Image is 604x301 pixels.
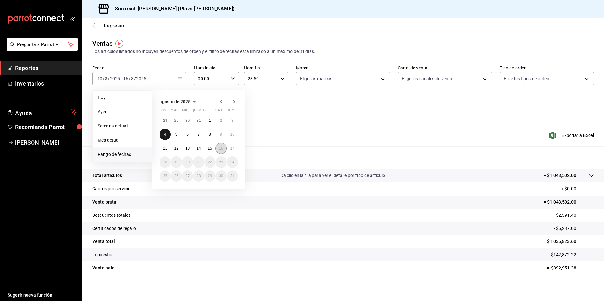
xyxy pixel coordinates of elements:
p: Cargos por servicio [92,186,131,192]
a: Pregunta a Parrot AI [4,46,78,52]
span: / [134,76,136,81]
abbr: 26 de agosto de 2025 [174,174,178,178]
abbr: viernes [204,108,209,115]
abbr: 11 de agosto de 2025 [163,146,167,150]
abbr: 29 de agosto de 2025 [208,174,212,178]
abbr: sábado [215,108,222,115]
span: / [103,76,105,81]
button: 16 de agosto de 2025 [215,143,226,154]
button: 5 de agosto de 2025 [171,129,182,140]
abbr: 23 de agosto de 2025 [219,160,223,164]
span: Hoy [98,94,147,101]
button: 14 de agosto de 2025 [193,143,204,154]
abbr: 3 de agosto de 2025 [231,118,233,123]
abbr: 31 de julio de 2025 [196,118,201,123]
abbr: 30 de julio de 2025 [185,118,190,123]
button: 19 de agosto de 2025 [171,156,182,168]
div: Ventas [92,39,112,48]
button: 8 de agosto de 2025 [204,129,215,140]
button: 11 de agosto de 2025 [160,143,171,154]
abbr: 1 de agosto de 2025 [209,118,211,123]
span: Reportes [15,64,77,72]
abbr: 25 de agosto de 2025 [163,174,167,178]
span: / [129,76,130,81]
abbr: 8 de agosto de 2025 [209,132,211,137]
p: + $1,043,502.00 [544,172,576,179]
p: - $2,391.40 [554,212,594,219]
span: Ayer [98,109,147,115]
p: Certificados de regalo [92,225,136,232]
button: 20 de agosto de 2025 [182,156,193,168]
abbr: 18 de agosto de 2025 [163,160,167,164]
button: 13 de agosto de 2025 [182,143,193,154]
button: 28 de agosto de 2025 [193,170,204,182]
abbr: jueves [193,108,230,115]
button: 21 de agosto de 2025 [193,156,204,168]
abbr: miércoles [182,108,188,115]
p: Venta total [92,238,115,245]
span: Ayuda [15,108,69,116]
abbr: 24 de agosto de 2025 [230,160,234,164]
label: Canal de venta [398,66,492,70]
button: 26 de agosto de 2025 [171,170,182,182]
span: Mes actual [98,137,147,144]
label: Hora fin [244,66,288,70]
abbr: 28 de julio de 2025 [163,118,167,123]
button: 30 de julio de 2025 [182,115,193,126]
abbr: 28 de agosto de 2025 [196,174,201,178]
img: Tooltip marker [115,40,123,48]
button: 31 de agosto de 2025 [227,170,238,182]
p: = $1,043,502.00 [544,199,594,205]
button: Regresar [92,23,124,29]
abbr: 13 de agosto de 2025 [185,146,190,150]
button: 24 de agosto de 2025 [227,156,238,168]
p: = $892,951.38 [547,265,594,271]
abbr: 4 de agosto de 2025 [164,132,166,137]
abbr: lunes [160,108,166,115]
input: -- [131,76,134,81]
p: Descuentos totales [92,212,130,219]
button: Pregunta a Parrot AI [7,38,78,51]
button: 10 de agosto de 2025 [227,129,238,140]
abbr: 30 de agosto de 2025 [219,174,223,178]
p: = $1,035,823.60 [544,238,594,245]
h3: Sucursal: [PERSON_NAME] (Plaza [PERSON_NAME]) [110,5,235,13]
button: 1 de agosto de 2025 [204,115,215,126]
input: ---- [136,76,147,81]
span: / [108,76,110,81]
button: 7 de agosto de 2025 [193,129,204,140]
button: agosto de 2025 [160,98,198,105]
button: 29 de agosto de 2025 [204,170,215,182]
button: 9 de agosto de 2025 [215,129,226,140]
abbr: 20 de agosto de 2025 [185,160,190,164]
input: -- [97,76,103,81]
button: 4 de agosto de 2025 [160,129,171,140]
abbr: 9 de agosto de 2025 [220,132,222,137]
span: Elige las marcas [300,75,332,82]
abbr: domingo [227,108,235,115]
abbr: 5 de agosto de 2025 [175,132,178,137]
button: 23 de agosto de 2025 [215,156,226,168]
span: Pregunta a Parrot AI [17,41,68,48]
div: Los artículos listados no incluyen descuentos de orden y el filtro de fechas está limitado a un m... [92,48,594,55]
abbr: 6 de agosto de 2025 [186,132,189,137]
abbr: 14 de agosto de 2025 [196,146,201,150]
button: 30 de agosto de 2025 [215,170,226,182]
abbr: 10 de agosto de 2025 [230,132,234,137]
span: Inventarios [15,79,77,88]
input: -- [105,76,108,81]
input: ---- [110,76,120,81]
abbr: 12 de agosto de 2025 [174,146,178,150]
abbr: 16 de agosto de 2025 [219,146,223,150]
span: Regresar [104,23,124,29]
p: Resumen [92,154,594,162]
abbr: 22 de agosto de 2025 [208,160,212,164]
button: 27 de agosto de 2025 [182,170,193,182]
button: 6 de agosto de 2025 [182,129,193,140]
span: [PERSON_NAME] [15,138,77,147]
button: open_drawer_menu [69,16,75,21]
button: 31 de julio de 2025 [193,115,204,126]
p: Da clic en la fila para ver el detalle por tipo de artículo [281,172,385,179]
abbr: 21 de agosto de 2025 [196,160,201,164]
